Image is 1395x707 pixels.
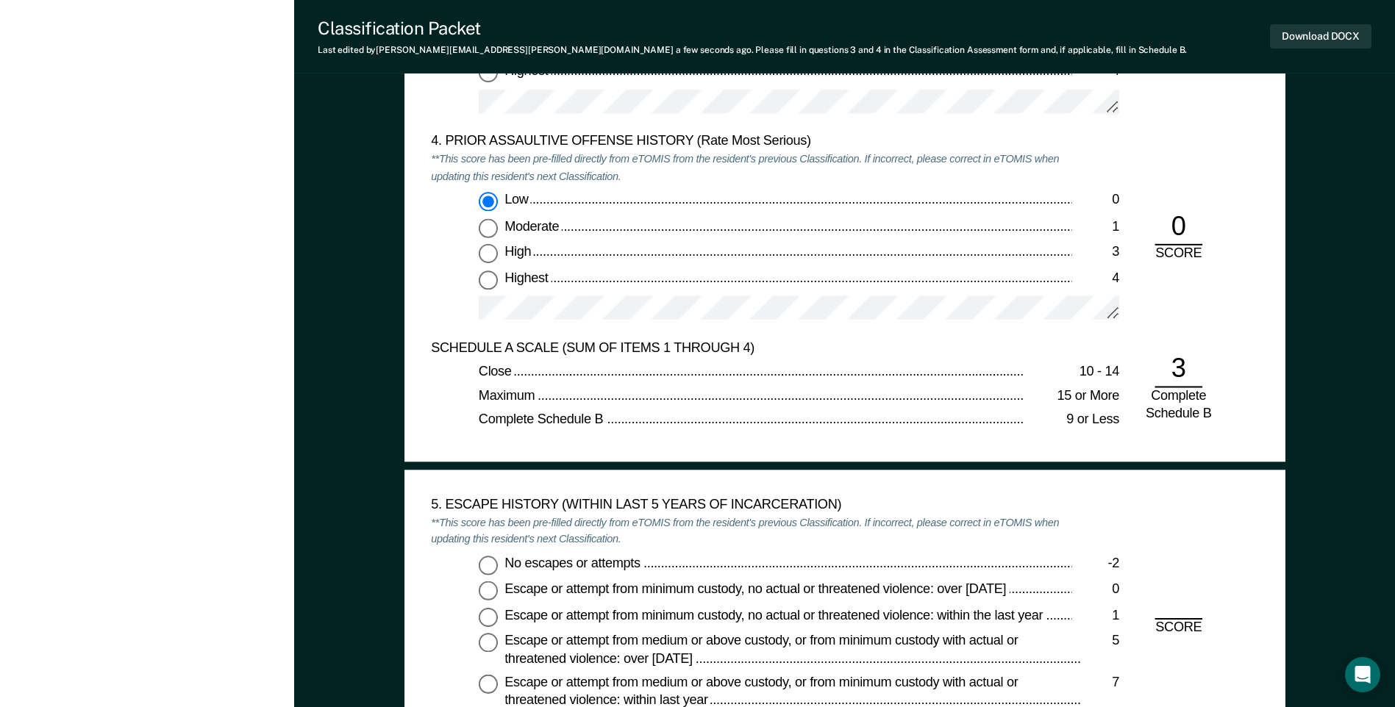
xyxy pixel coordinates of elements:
[504,634,1018,666] span: Escape or attempt from medium or above custody, or from minimum custody with actual or threatened...
[1071,607,1119,625] div: 1
[479,607,498,626] input: Escape or attempt from minimum custody, no actual or threatened violence: within the last year1
[431,516,1059,547] em: **This score has been pre-filled directly from eTOMIS from the resident's previous Classification...
[1143,246,1214,264] div: SCORE
[479,556,498,575] input: No escapes or attempts-2
[479,193,498,212] input: Low0
[504,675,1018,707] span: Escape or attempt from medium or above custody, or from minimum custody with actual or threatened...
[318,18,1187,39] div: Classification Packet
[479,675,498,694] input: Escape or attempt from medium or above custody, or from minimum custody with actual or threatened...
[1143,388,1214,423] div: Complete Schedule B
[1024,364,1119,381] div: 10 - 14
[479,412,606,426] span: Complete Schedule B
[504,193,531,207] span: Low
[1071,556,1119,573] div: -2
[479,364,514,378] span: Close
[431,152,1059,183] em: **This score has been pre-filled directly from eTOMIS from the resident's previous Classification...
[1071,218,1119,236] div: 1
[504,244,534,259] span: High
[1071,581,1119,599] div: 0
[479,634,498,653] input: Escape or attempt from medium or above custody, or from minimum custody with actual or threatened...
[1080,634,1119,651] div: 5
[504,581,1009,596] span: Escape or attempt from minimum custody, no actual or threatened violence: over [DATE]
[1155,352,1202,388] div: 3
[1071,244,1119,262] div: 3
[479,387,538,402] span: Maximum
[504,218,562,233] span: Moderate
[1270,24,1371,49] button: Download DOCX
[479,581,498,600] input: Escape or attempt from minimum custody, no actual or threatened violence: over [DATE]0
[1071,270,1119,287] div: 4
[1071,193,1119,210] div: 0
[1024,412,1119,429] div: 9 or Less
[479,270,498,289] input: Highest4
[1081,675,1119,692] div: 7
[479,244,498,263] input: High3
[431,340,1071,357] div: SCHEDULE A SCALE (SUM OF ITEMS 1 THROUGH 4)
[504,607,1046,622] span: Escape or attempt from minimum custody, no actual or threatened violence: within the last year
[504,556,643,570] span: No escapes or attempts
[479,218,498,237] input: Moderate1
[431,134,1071,151] div: 4. PRIOR ASSAULTIVE OFFENSE HISTORY (Rate Most Serious)
[504,270,551,284] span: Highest
[1345,657,1380,692] div: Open Intercom Messenger
[318,45,1187,55] div: Last edited by [PERSON_NAME][EMAIL_ADDRESS][PERSON_NAME][DOMAIN_NAME] . Please fill in questions ...
[1155,210,1202,246] div: 0
[1024,387,1119,405] div: 15 or More
[676,45,752,55] span: a few seconds ago
[431,497,1071,514] div: 5. ESCAPE HISTORY (WITHIN LAST 5 YEARS OF INCARCERATION)
[1143,620,1214,638] div: SCORE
